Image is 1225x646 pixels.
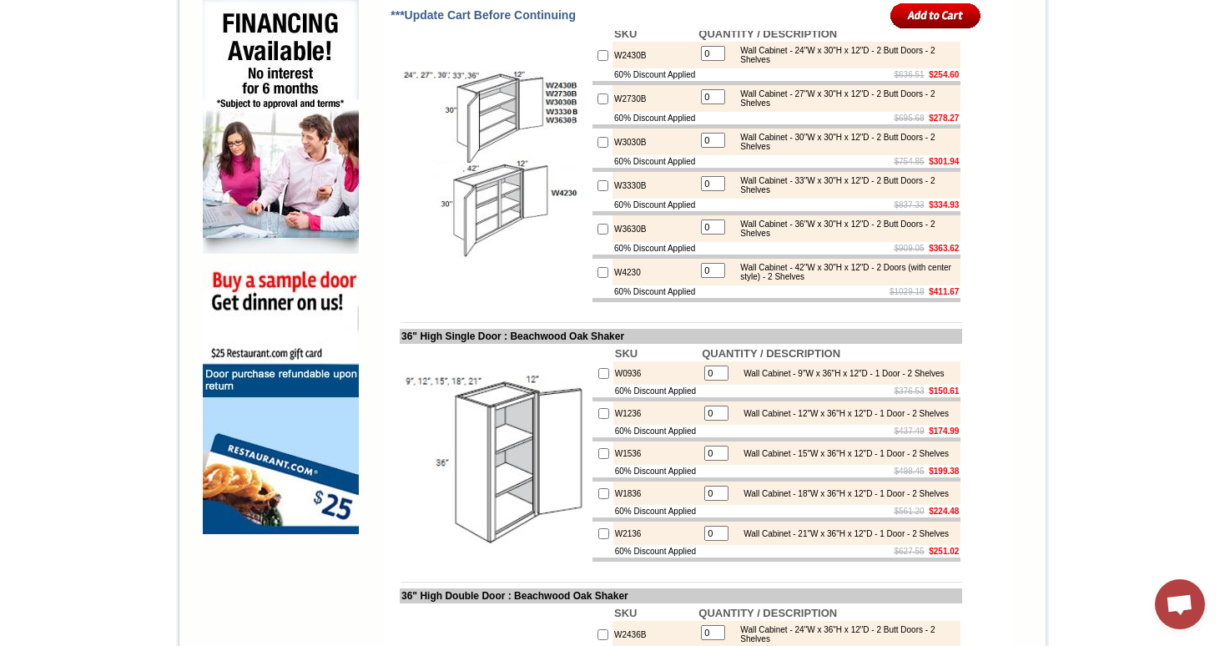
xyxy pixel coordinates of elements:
[929,467,959,476] b: $199.38
[88,47,90,48] img: spacer.gif
[613,401,700,425] td: W1236
[895,386,925,396] s: $376.53
[613,361,700,385] td: W0936
[276,47,279,48] img: spacer.gif
[612,112,697,124] td: 60% Discount Applied
[929,426,959,436] b: $174.99
[614,28,637,40] b: SKU
[231,47,234,48] img: spacer.gif
[7,7,169,52] body: Alpha channel not supported: images/WDC2412_JSI_1.4.jpg.png
[612,259,697,285] td: W4230
[895,467,925,476] s: $498.45
[732,46,956,64] div: Wall Cabinet - 24"W x 30"H x 12"D - 2 Butt Doors - 2 Shelves
[732,263,956,281] div: Wall Cabinet - 42"W x 30"H x 12"D - 2 Doors (with center style) - 2 Shelves
[7,7,78,21] b: FPDF error:
[612,199,697,211] td: 60% Discount Applied
[895,507,925,516] s: $561.20
[895,114,925,123] s: $695.68
[702,347,840,360] b: QUANTITY / DESCRIPTION
[612,215,697,242] td: W3630B
[90,76,133,94] td: Altmann Yellow Walnut
[1155,579,1205,629] a: Open chat
[698,607,837,619] b: QUANTITY / DESCRIPTION
[401,70,589,258] img: 30'' High Double Door
[612,85,697,112] td: W2730B
[613,505,700,517] td: 60% Discount Applied
[735,369,944,378] div: Wall Cabinet - 9"W x 36"H x 12"D - 1 Door - 2 Shelves
[895,244,925,253] s: $909.05
[929,70,959,79] b: $254.60
[135,76,186,94] td: [PERSON_NAME] White Shaker
[735,489,949,498] div: Wall Cabinet - 18"W x 36"H x 12"D - 1 Door - 2 Shelves
[732,625,956,643] div: Wall Cabinet - 24"W x 36"H x 12"D - 2 Butt Doors - 2 Shelves
[732,220,956,238] div: Wall Cabinet - 36"W x 30"H x 12"D - 2 Butt Doors - 2 Shelves
[929,287,959,296] b: $411.67
[400,588,962,603] td: 36" High Double Door : Beachwood Oak Shaker
[929,386,959,396] b: $150.61
[735,409,949,418] div: Wall Cabinet - 12"W x 36"H x 12"D - 1 Door - 2 Shelves
[400,329,962,344] td: 36" High Single Door : Beachwood Oak Shaker
[732,133,956,151] div: Wall Cabinet - 30"W x 30"H x 12"D - 2 Butt Doors - 2 Shelves
[612,129,697,155] td: W3030B
[895,547,925,556] s: $627.55
[735,449,949,458] div: Wall Cabinet - 15"W x 36"H x 12"D - 1 Door - 2 Shelves
[890,2,981,29] input: Add to Cart
[612,155,697,168] td: 60% Discount Applied
[186,47,189,48] img: spacer.gif
[612,42,697,68] td: W2430B
[189,76,231,93] td: Baycreek Gray
[895,426,925,436] s: $437.49
[401,360,589,548] img: 36'' High Single Door
[732,89,956,108] div: Wall Cabinet - 27"W x 30"H x 12"D - 2 Butt Doors - 2 Shelves
[614,607,637,619] b: SKU
[613,442,700,465] td: W1536
[234,76,276,93] td: Bellmonte Maple
[613,522,700,545] td: W2136
[613,385,700,397] td: 60% Discount Applied
[929,157,959,166] b: $301.94
[929,244,959,253] b: $363.62
[133,47,135,48] img: spacer.gif
[698,28,837,40] b: QUANTITY / DESCRIPTION
[613,465,700,477] td: 60% Discount Applied
[45,76,88,93] td: Alabaster Shaker
[895,157,925,166] s: $754.85
[612,285,697,298] td: 60% Discount Applied
[613,482,700,505] td: W1836
[612,68,697,81] td: 60% Discount Applied
[929,114,959,123] b: $278.27
[613,425,700,437] td: 60% Discount Applied
[895,200,925,209] s: $837.33
[43,47,45,48] img: spacer.gif
[895,70,925,79] s: $636.51
[929,200,959,209] b: $334.93
[929,547,959,556] b: $251.02
[890,287,925,296] s: $1029.18
[279,76,321,94] td: Belton Blue Shaker
[929,507,959,516] b: $224.48
[615,347,638,360] b: SKU
[613,545,700,558] td: 60% Discount Applied
[735,529,949,538] div: Wall Cabinet - 21"W x 36"H x 12"D - 1 Door - 2 Shelves
[732,176,956,194] div: Wall Cabinet - 33"W x 30"H x 12"D - 2 Butt Doors - 2 Shelves
[612,172,697,199] td: W3330B
[391,8,576,22] span: ***Update Cart Before Continuing
[612,242,697,255] td: 60% Discount Applied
